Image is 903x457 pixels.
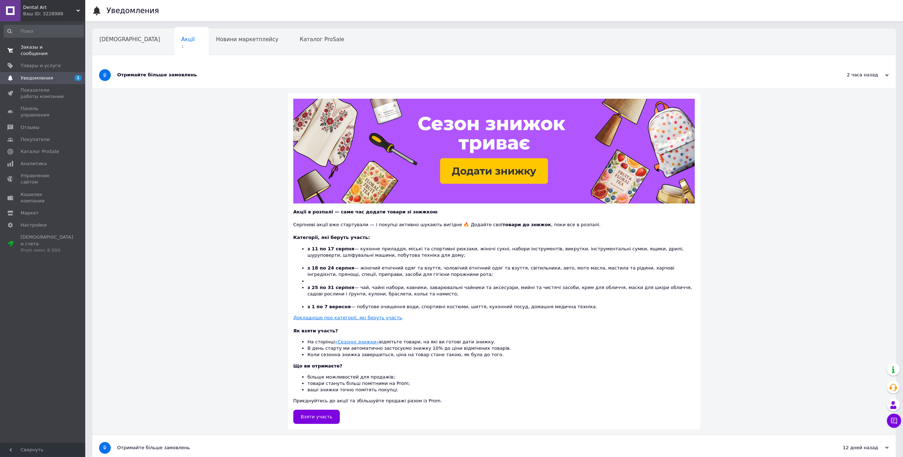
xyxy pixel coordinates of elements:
span: Взяти участь [301,414,333,419]
a: «Сезонні знижки» [335,339,379,344]
li: — кухонне приладдя, міські та спортивні рюкзаки, жіночі сукні, набори інструментів, викрутки, інс... [308,246,695,265]
button: Чат с покупателем [887,414,901,428]
li: — жіночий етнічний одяг та взуття, чоловічий етнічний одяг та взуття, світильники, авто, мото мас... [308,265,695,278]
span: Покупатели [21,136,50,143]
b: Акції в розпалі — саме час додати товари зі знижкою [293,209,437,214]
span: Заказы и сообщения [21,44,66,57]
li: Коли сезонна знижка завершиться, ціна на товар стане такою, як була до того. [308,352,695,358]
div: Prom микс 6 000 [21,247,73,254]
span: Кошелек компании [21,191,66,204]
div: Ваш ID: 3228988 [23,11,85,17]
div: 2 часа назад [818,72,889,78]
div: 12 дней назад [818,445,889,451]
input: Поиск [4,25,84,38]
b: з 11 по 17 серпня [308,246,354,251]
b: товари до знижок [502,222,551,227]
span: Настройки [21,222,47,228]
a: Взяти участь [293,410,340,424]
li: В день старту ми автоматично застосуємо знижку 10% до ціни відмічених товарів. [308,345,695,352]
span: Маркет [21,210,39,216]
li: більше можливостей для продажів; [308,374,695,380]
li: — чай, чайні набори, кавники, заварювальні чайники та аксесуари, мийні та чистячі засоби, крем дл... [308,284,695,304]
div: Отримайте більше замовлень [117,445,818,451]
li: товари стануть більш помітними на Prom; [308,380,695,387]
span: 1 [75,75,82,81]
b: Категорії, які беруть участь: [293,235,370,240]
u: Докладніше про категорії, які беруть участь [293,315,402,320]
span: Аналитика [21,161,47,167]
span: Dental Art [23,4,76,11]
b: з 1 по 7 вересня [308,304,351,309]
span: Товары и услуги [21,62,61,69]
b: Що ви отримаєте? [293,363,342,369]
a: Докладніше про категорії, які беруть участь. [293,315,404,320]
span: Управление сайтом [21,173,66,185]
span: Каталог ProSale [21,148,59,155]
li: ваші знижки точно помітять покупці. [308,387,695,393]
li: На сторінці відмітьте товари, на які ви готові дати знижку. [308,339,695,345]
span: Панель управления [21,105,66,118]
span: Показатели работы компании [21,87,66,100]
b: Як взяти участь? [293,328,338,333]
span: Каталог ProSale [300,36,344,43]
div: Приєднуйтесь до акції та збільшуйте продажі разом із Prom. [293,363,695,404]
b: з 18 по 24 серпня [308,265,354,271]
li: — побутове очищення води, спортивні костюми, шиття, кухонний посуд, домашня медична техніка. [308,304,695,310]
span: [DEMOGRAPHIC_DATA] [99,36,160,43]
span: Акції [181,36,195,43]
div: Отримайте більше замовлень [117,72,818,78]
span: Отзывы [21,124,39,131]
div: Серпневі акції вже стартували — і покупці активно шукають вигідне 🔥 Додайте свої , поки все в роз... [293,215,695,228]
span: Новини маркетплейсу [216,36,278,43]
b: з 25 по 31 серпня [308,285,354,290]
span: 1 [181,44,195,49]
span: Уведомления [21,75,53,81]
h1: Уведомления [107,6,159,15]
span: [DEMOGRAPHIC_DATA] и счета [21,234,73,254]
